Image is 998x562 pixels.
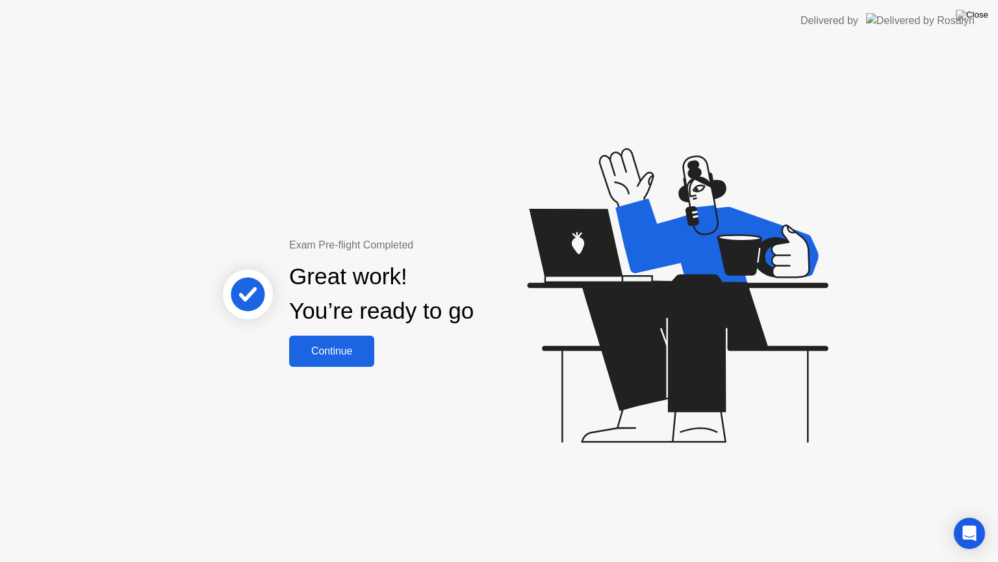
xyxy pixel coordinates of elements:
[289,336,374,367] button: Continue
[866,13,975,28] img: Delivered by Rosalyn
[954,518,985,549] div: Open Intercom Messenger
[289,237,557,253] div: Exam Pre-flight Completed
[289,260,474,328] div: Great work! You’re ready to go
[956,10,988,20] img: Close
[293,345,370,357] div: Continue
[800,13,858,29] div: Delivered by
